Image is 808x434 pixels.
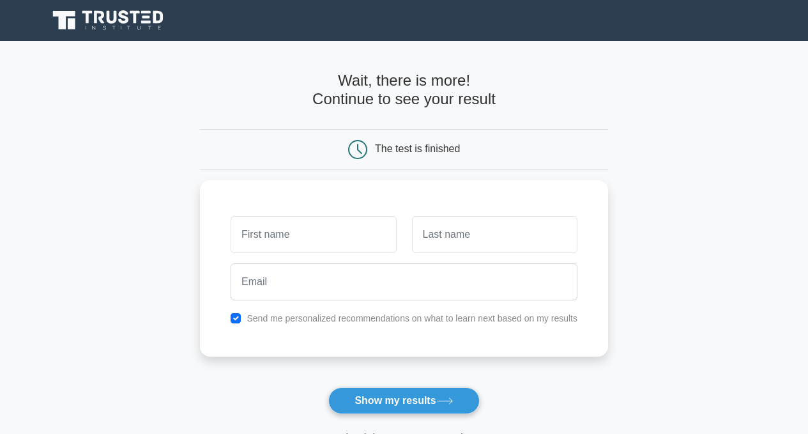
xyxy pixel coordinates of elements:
[231,216,396,253] input: First name
[200,72,608,109] h4: Wait, there is more! Continue to see your result
[328,387,479,414] button: Show my results
[375,143,460,154] div: The test is finished
[247,313,577,323] label: Send me personalized recommendations on what to learn next based on my results
[231,263,577,300] input: Email
[412,216,577,253] input: Last name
